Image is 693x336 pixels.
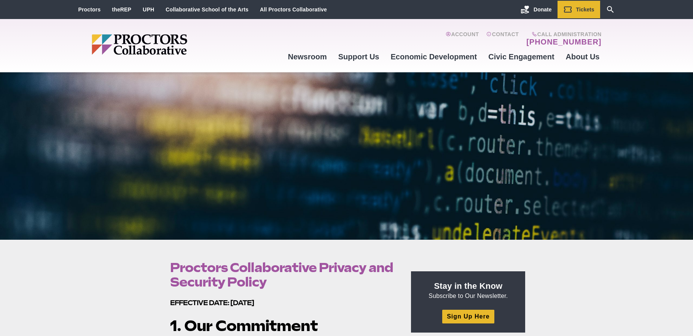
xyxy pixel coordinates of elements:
a: Economic Development [385,46,483,67]
a: [PHONE_NUMBER] [526,37,601,46]
a: Contact [486,31,519,46]
a: Newsroom [282,46,332,67]
a: Proctors [78,6,101,13]
span: Donate [534,6,551,13]
p: Subscribe to Our Newsletter. [420,280,516,300]
a: Sign Up Here [442,310,494,323]
a: About Us [560,46,605,67]
a: All Proctors Collaborative [260,6,327,13]
a: Account [446,31,479,46]
strong: Stay in the Know [434,281,503,291]
a: Tickets [558,1,600,18]
span: Call Administration [524,31,601,37]
h1: Proctors Collaborative Privacy and Security Policy [170,260,394,289]
a: theREP [112,6,131,13]
h1: 1. Our Commitment [170,317,394,334]
a: Collaborative School of the Arts [166,6,249,13]
a: Civic Engagement [483,46,560,67]
a: UPH [143,6,154,13]
a: Search [600,1,621,18]
a: Support Us [333,46,385,67]
span: Tickets [576,6,594,13]
a: Donate [515,1,557,18]
h3: Effective Date: [DATE] [170,298,394,307]
img: Proctors logo [92,34,246,55]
